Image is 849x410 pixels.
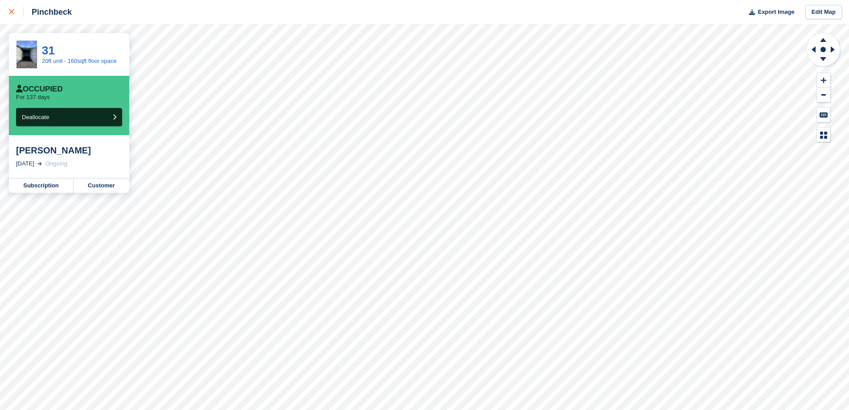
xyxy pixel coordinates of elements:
[24,7,72,17] div: Pinchbeck
[817,73,830,88] button: Zoom In
[758,8,794,17] span: Export Image
[16,108,122,126] button: Deallocate
[16,159,34,168] div: [DATE]
[16,145,122,156] div: [PERSON_NAME]
[22,114,49,120] span: Deallocate
[42,58,117,64] a: 20ft unit - 160sqft floor space
[817,88,830,103] button: Zoom Out
[9,178,74,193] a: Subscription
[817,108,830,122] button: Keyboard Shortcuts
[45,159,67,168] div: Ongoing
[37,162,42,166] img: arrow-right-light-icn-cde0832a797a2874e46488d9cf13f60e5c3a73dbe684e267c42b8395dfbc2abf.svg
[744,5,795,20] button: Export Image
[74,178,129,193] a: Customer
[805,5,842,20] a: Edit Map
[42,44,55,57] a: 31
[817,128,830,142] button: Map Legend
[16,41,37,68] img: IMG_1743.heic
[16,94,50,101] p: For 137 days
[16,85,63,94] div: Occupied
